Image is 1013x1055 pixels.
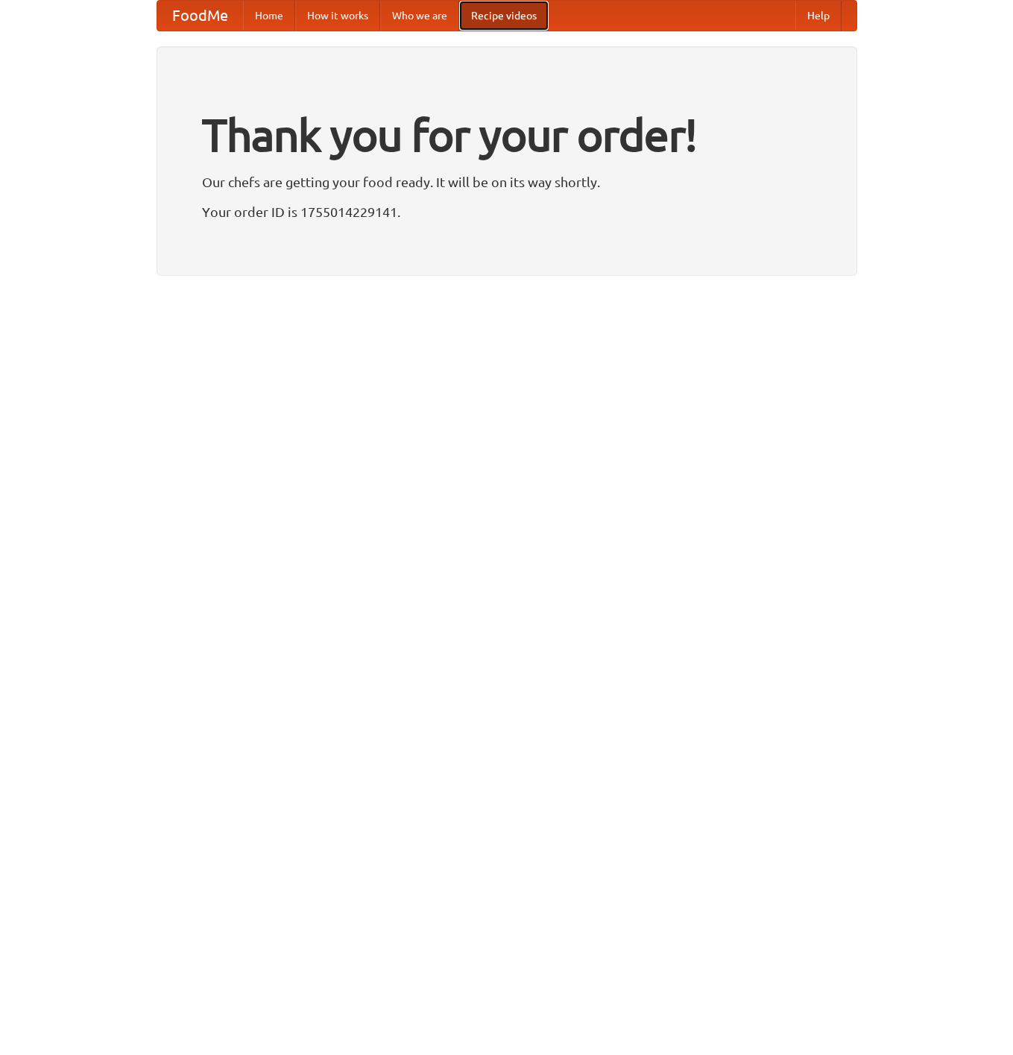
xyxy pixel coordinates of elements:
[380,1,459,31] a: Who we are
[157,1,243,31] a: FoodMe
[202,201,812,223] p: Your order ID is 1755014229141.
[795,1,842,31] a: Help
[202,99,812,171] h1: Thank you for your order!
[202,171,812,193] p: Our chefs are getting your food ready. It will be on its way shortly.
[243,1,295,31] a: Home
[295,1,380,31] a: How it works
[459,1,549,31] a: Recipe videos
